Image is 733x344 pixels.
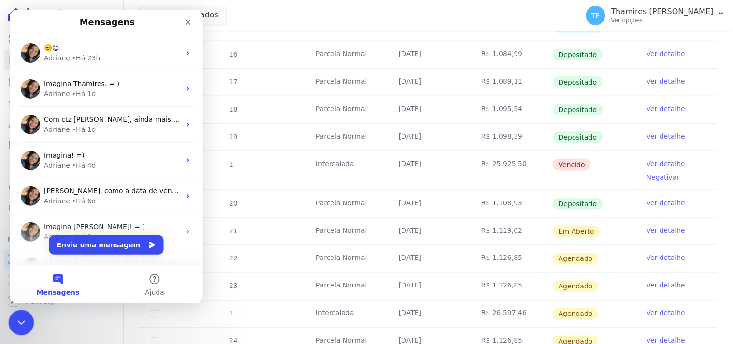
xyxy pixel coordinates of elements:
[4,93,119,112] a: Lotes
[4,135,119,155] a: Minha Carteira
[553,308,599,320] span: Agendado
[304,96,387,123] td: Parcela Normal
[4,249,119,269] a: Recebíveis
[647,104,685,114] a: Ver detalhe
[4,199,119,218] a: Negativação
[304,41,387,68] td: Parcela Normal
[4,271,119,290] a: Conta Hent
[647,281,685,290] a: Ver detalhe
[387,124,470,151] td: [DATE]
[387,96,470,123] td: [DATE]
[387,273,470,300] td: [DATE]
[470,69,552,96] td: R$ 1.089,11
[34,34,50,42] span: ☺️😉
[647,159,685,169] a: Ver detalhe
[62,186,86,197] div: • Há 6d
[387,151,470,190] td: [DATE]
[62,222,96,232] div: • Há 1sem
[387,69,470,96] td: [DATE]
[135,279,155,286] span: Ajuda
[11,213,30,232] img: Profile image for Adriane
[304,124,387,151] td: Parcela Normal
[34,106,225,114] span: Com ctz [PERSON_NAME], ainda mais pelo valor alto. =)
[228,78,238,86] span: 17
[4,29,119,48] a: Visão Geral
[387,190,470,217] td: [DATE]
[228,310,233,317] span: 1
[11,105,30,125] img: Profile image for Adriane
[34,222,60,232] div: Adriane
[34,213,135,221] span: Imagina [PERSON_NAME]! = )
[553,76,603,88] span: Depositado
[34,79,60,89] div: Adriane
[304,190,387,217] td: Parcela Normal
[387,218,470,245] td: [DATE]
[4,50,119,70] a: Contratos
[34,151,60,161] div: Adriane
[647,131,685,141] a: Ver detalhe
[4,72,119,91] a: Parcelas
[34,186,60,197] div: Adriane
[11,141,30,160] img: Profile image for Adriane
[470,218,552,245] td: R$ 1.119,02
[553,159,591,171] span: Vencido
[151,310,158,318] input: default
[304,245,387,272] td: Parcela Normal
[578,2,733,29] button: TP Thamires [PERSON_NAME] Ver opções
[228,160,233,168] span: 1
[647,226,685,235] a: Ver detalhe
[34,142,75,149] span: Imagina! =)
[387,301,470,328] td: [DATE]
[304,218,387,245] td: Parcela Normal
[470,245,552,272] td: R$ 1.126,85
[647,49,685,58] a: Ver detalhe
[10,10,203,303] iframe: Intercom live chat
[470,273,552,300] td: R$ 1.126,85
[62,115,86,125] div: • Há 1d
[62,79,86,89] div: • Há 1d
[11,34,30,53] img: Profile image for Adriane
[228,105,238,113] span: 18
[553,281,599,292] span: Agendado
[228,133,238,141] span: 19
[553,49,603,60] span: Depositado
[647,198,685,208] a: Ver detalhe
[470,41,552,68] td: R$ 1.084,99
[647,173,680,181] a: Negativar
[470,151,552,190] td: R$ 25.925,50
[647,308,685,318] a: Ver detalhe
[34,70,110,78] span: Imagina Thamires. = )
[647,76,685,86] a: Ver detalhe
[647,253,685,263] a: Ver detalhe
[228,282,238,290] span: 23
[387,41,470,68] td: [DATE]
[139,6,227,24] button: 2 selecionados
[304,151,387,190] td: Intercalada
[611,7,714,16] p: Thamires [PERSON_NAME]
[11,177,30,196] img: Profile image for Adriane
[304,69,387,96] td: Parcela Normal
[228,50,238,58] span: 16
[9,310,34,336] iframe: Intercom live chat
[4,178,119,197] a: Crédito
[34,115,60,125] div: Adriane
[387,245,470,272] td: [DATE]
[8,234,115,245] div: Plataformas
[4,157,119,176] a: Transferências
[11,70,30,89] img: Profile image for Adriane
[304,273,387,300] td: Parcela Normal
[27,279,70,286] span: Mensagens
[470,301,552,328] td: R$ 26.597,46
[40,226,154,245] button: Envie uma mensagem
[62,43,91,54] div: • Há 23h
[228,255,238,262] span: 22
[470,124,552,151] td: R$ 1.098,39
[228,200,238,207] span: 20
[553,131,603,143] span: Depositado
[11,248,30,268] img: Profile image for Adriane
[611,16,714,24] p: Ver opções
[553,104,603,115] span: Depositado
[4,114,119,133] a: Clientes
